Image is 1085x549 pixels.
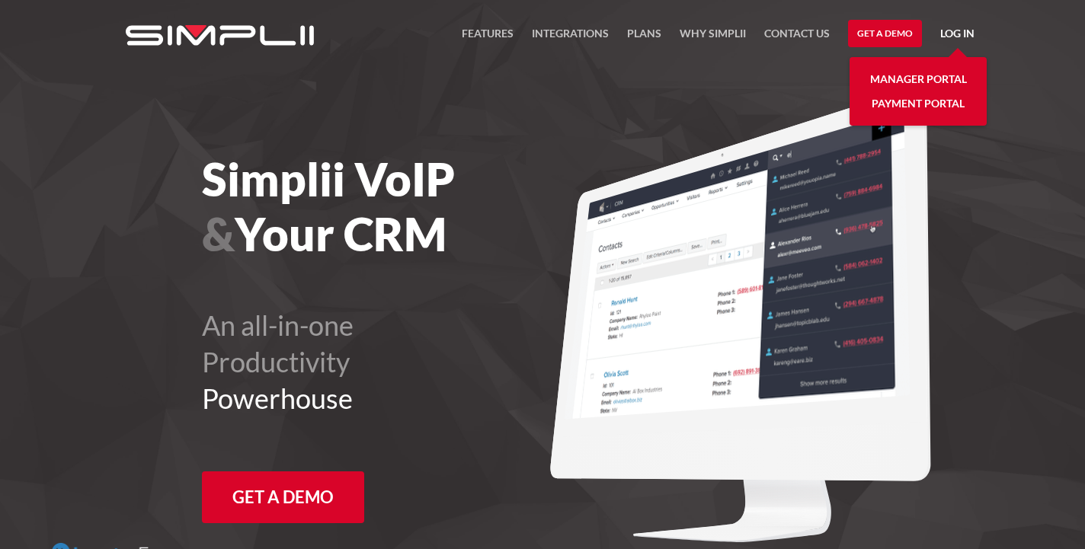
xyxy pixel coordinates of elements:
a: Integrations [532,24,609,52]
a: Payment Portal [872,91,965,116]
a: Manager Portal [870,67,967,91]
span: & [202,206,235,261]
a: Get a Demo [202,471,364,523]
a: Contact US [764,24,830,52]
img: Simplii [126,25,314,46]
a: FEATURES [462,24,514,52]
a: Plans [627,24,661,52]
h2: An all-in-one Productivity [202,307,626,417]
a: Why Simplii [680,24,746,52]
span: Powerhouse [202,381,353,415]
a: Log in [940,24,975,47]
h1: Simplii VoIP Your CRM [202,152,626,261]
a: Get a Demo [848,20,922,47]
